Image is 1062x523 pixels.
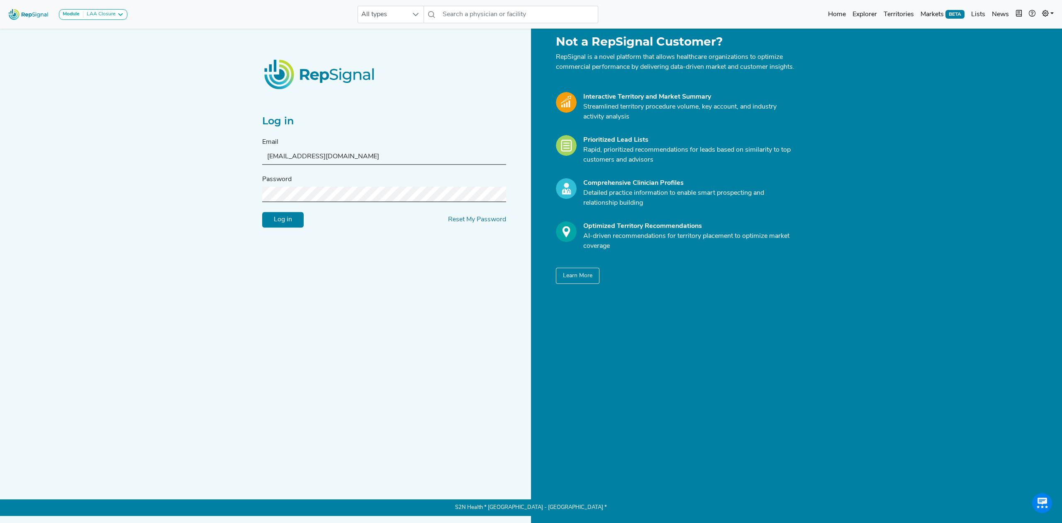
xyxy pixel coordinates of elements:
a: Explorer [849,6,880,23]
a: Home [825,6,849,23]
div: Comprehensive Clinician Profiles [583,178,795,188]
p: S2N Health * [GEOGRAPHIC_DATA] - [GEOGRAPHIC_DATA] * [262,499,800,516]
p: Detailed practice information to enable smart prospecting and relationship building [583,188,795,208]
strong: Module [63,12,80,17]
p: Streamlined territory procedure volume, key account, and industry activity analysis [583,102,795,122]
span: BETA [945,10,965,18]
a: Reset My Password [448,217,506,223]
div: Interactive Territory and Market Summary [583,92,795,102]
a: Territories [880,6,917,23]
img: RepSignalLogo.20539ed3.png [254,49,386,99]
img: Leads_Icon.28e8c528.svg [556,135,577,156]
img: Optimize_Icon.261f85db.svg [556,221,577,242]
a: News [989,6,1012,23]
img: Profile_Icon.739e2aba.svg [556,178,577,199]
button: Learn More [556,268,599,284]
p: RepSignal is a novel platform that allows healthcare organizations to optimize commercial perform... [556,52,795,72]
h2: Log in [262,116,506,128]
p: AI-driven recommendations for territory placement to optimize market coverage [583,231,795,251]
a: MarketsBETA [917,6,968,23]
button: ModuleLAA Closure [59,9,127,20]
span: All types [358,6,408,23]
button: Intel Book [1012,6,1025,23]
div: Optimized Territory Recommendations [583,221,795,231]
div: Prioritized Lead Lists [583,135,795,145]
img: Market_Icon.a700a4ad.svg [556,92,577,113]
label: Email [262,138,278,148]
p: Rapid, prioritized recommendations for leads based on similarity to top customers and advisors [583,145,795,165]
label: Password [262,175,292,185]
h1: Not a RepSignal Customer? [556,35,795,49]
input: Search a physician or facility [439,6,598,23]
div: LAA Closure [83,11,115,18]
input: Log in [262,212,304,228]
a: Lists [968,6,989,23]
